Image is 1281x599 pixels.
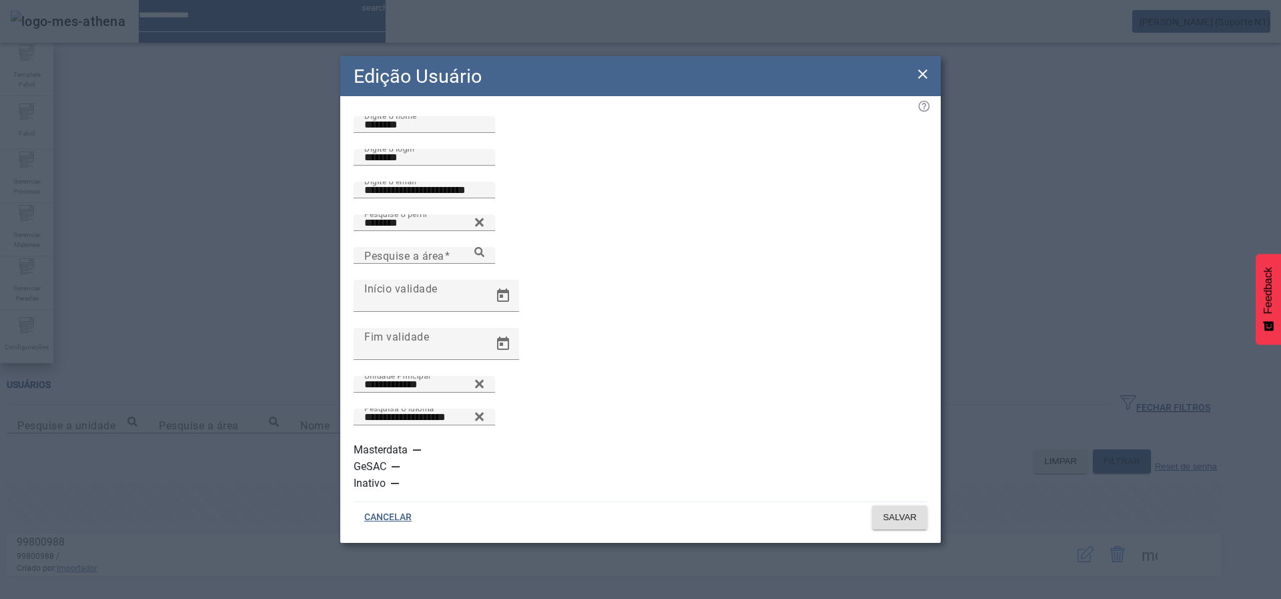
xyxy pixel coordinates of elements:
label: Inativo [354,475,388,491]
mat-label: Pesquise o perfil [364,210,427,219]
label: Masterdata [354,442,410,458]
mat-label: Pesquisa o idioma [364,404,434,413]
button: CANCELAR [354,506,422,530]
h2: Edição Usuário [354,62,482,91]
mat-label: Fim validade [364,330,429,343]
mat-label: Digite o login [364,144,414,154]
mat-label: Unidade Principal [364,371,430,381]
mat-label: Digite o nome [364,112,416,121]
span: CANCELAR [364,511,412,524]
input: Number [364,377,484,393]
button: Feedback - Mostrar pesquisa [1256,254,1281,345]
mat-label: Digite o email [364,177,416,186]
span: Feedback [1262,267,1274,314]
mat-label: Início validade [364,282,438,294]
label: GeSAC [354,459,389,475]
input: Number [364,409,484,425]
mat-label: Pesquise a área [364,249,444,262]
button: Open calendar [487,328,519,360]
input: Number [364,248,484,264]
button: SALVAR [872,506,927,530]
button: Open calendar [487,280,519,312]
input: Number [364,215,484,231]
span: SALVAR [883,511,917,524]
